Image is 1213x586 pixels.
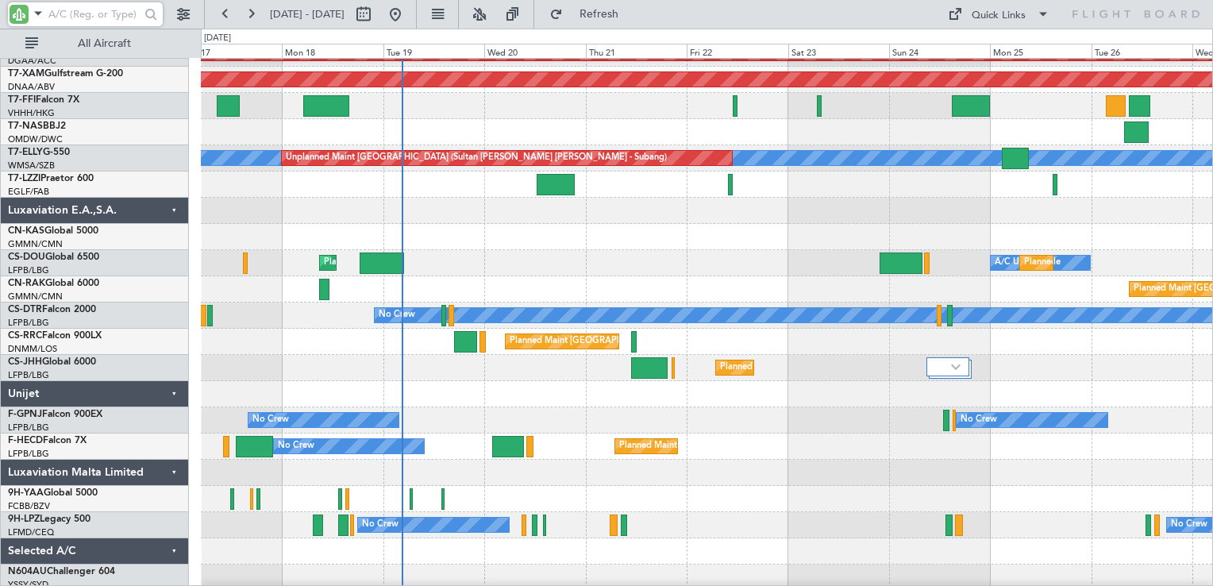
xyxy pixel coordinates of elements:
span: F-HECD [8,436,43,445]
a: VHHH/HKG [8,107,55,119]
div: Planned Maint [GEOGRAPHIC_DATA] ([GEOGRAPHIC_DATA]) [619,434,869,458]
a: 9H-YAAGlobal 5000 [8,488,98,498]
a: LFPB/LBG [8,264,49,276]
div: No Crew [362,513,399,537]
div: No Crew [961,408,997,432]
a: F-HECDFalcon 7X [8,436,87,445]
span: CS-DTR [8,305,42,314]
div: Planned Maint [GEOGRAPHIC_DATA] ([GEOGRAPHIC_DATA]) [324,251,574,275]
a: DNMM/LOS [8,343,57,355]
a: CN-RAKGlobal 6000 [8,279,99,288]
a: LFPB/LBG [8,448,49,460]
span: 9H-YAA [8,488,44,498]
span: T7-XAM [8,69,44,79]
a: EGLF/FAB [8,186,49,198]
span: CS-DOU [8,253,45,262]
a: T7-LZZIPraetor 600 [8,174,94,183]
div: Wed 20 [484,44,585,58]
a: WMSA/SZB [8,160,55,172]
button: All Aircraft [17,31,172,56]
button: Quick Links [940,2,1057,27]
div: [DATE] [204,32,231,45]
span: T7-ELLY [8,148,43,157]
a: 9H-LPZLegacy 500 [8,515,90,524]
div: Tue 26 [1092,44,1192,58]
input: A/C (Reg. or Type) [48,2,140,26]
div: Mon 18 [282,44,383,58]
div: A/C Unavailable [995,251,1061,275]
a: DNAA/ABV [8,81,55,93]
a: LFPB/LBG [8,422,49,434]
div: No Crew [252,408,289,432]
div: No Crew [278,434,314,458]
span: F-GPNJ [8,410,42,419]
div: Planned Maint [GEOGRAPHIC_DATA] ([GEOGRAPHIC_DATA]) [510,330,760,353]
a: T7-XAMGulfstream G-200 [8,69,123,79]
div: Tue 19 [383,44,484,58]
div: Thu 21 [586,44,687,58]
span: 9H-LPZ [8,515,40,524]
span: T7-LZZI [8,174,40,183]
div: Planned Maint [GEOGRAPHIC_DATA] ([GEOGRAPHIC_DATA]) [720,356,970,380]
span: CN-KAS [8,226,44,236]
a: CS-JHHGlobal 6000 [8,357,96,367]
button: Refresh [542,2,637,27]
a: CN-KASGlobal 5000 [8,226,98,236]
span: T7-FFI [8,95,36,105]
img: arrow-gray.svg [951,364,961,370]
div: No Crew [379,303,415,327]
a: OMDW/DWC [8,133,63,145]
span: CN-RAK [8,279,45,288]
a: LFPB/LBG [8,317,49,329]
div: Sun 17 [181,44,282,58]
div: Sat 23 [788,44,889,58]
div: Sun 24 [889,44,990,58]
a: T7-NASBBJ2 [8,121,66,131]
div: Unplanned Maint [GEOGRAPHIC_DATA] (Sultan [PERSON_NAME] [PERSON_NAME] - Subang) [286,146,667,170]
span: CS-RRC [8,331,42,341]
span: Refresh [566,9,633,20]
span: [DATE] - [DATE] [270,7,345,21]
a: DGAA/ACC [8,55,56,67]
a: T7-FFIFalcon 7X [8,95,79,105]
a: LFMD/CEQ [8,526,54,538]
div: No Crew [1171,513,1207,537]
a: GMMN/CMN [8,291,63,303]
div: Quick Links [972,8,1026,24]
span: All Aircraft [41,38,168,49]
div: Fri 22 [687,44,787,58]
a: CS-RRCFalcon 900LX [8,331,102,341]
a: FCBB/BZV [8,500,50,512]
a: GMMN/CMN [8,238,63,250]
a: CS-DTRFalcon 2000 [8,305,96,314]
a: N604AUChallenger 604 [8,567,115,576]
a: LFPB/LBG [8,369,49,381]
a: T7-ELLYG-550 [8,148,70,157]
div: Mon 25 [990,44,1091,58]
span: N604AU [8,567,47,576]
a: F-GPNJFalcon 900EX [8,410,102,419]
span: T7-NAS [8,121,43,131]
a: CS-DOUGlobal 6500 [8,253,99,262]
span: CS-JHH [8,357,42,367]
